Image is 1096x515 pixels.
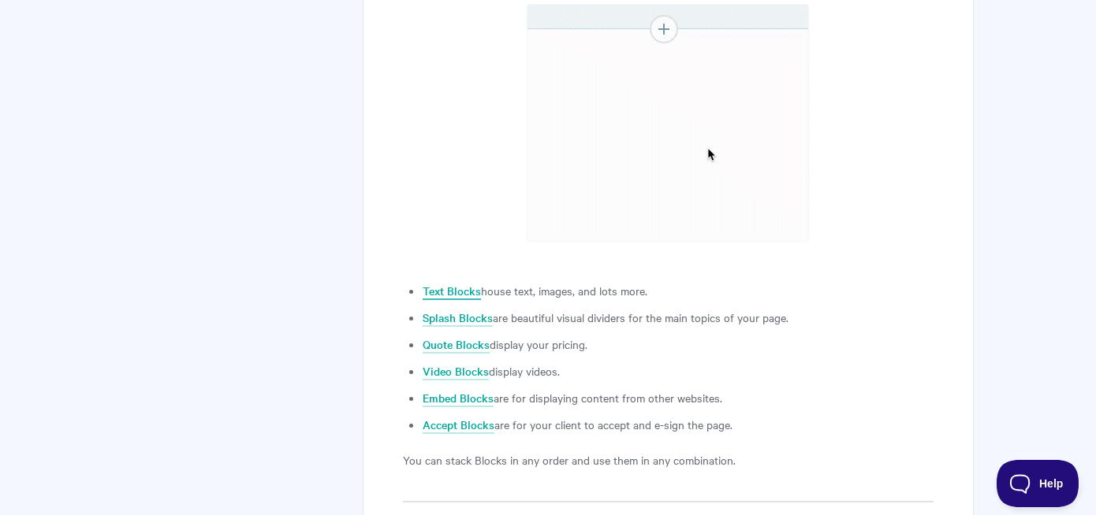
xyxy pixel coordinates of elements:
[423,415,934,434] li: are for your client to accept and e-sign the page.
[423,283,481,300] a: Text Blocks
[403,450,934,469] p: You can stack Blocks in any order and use them in any combination.
[423,363,489,380] a: Video Blocks
[423,309,493,327] a: Splash Blocks
[997,460,1080,507] iframe: Toggle Customer Support
[527,4,809,242] img: file-9C4aCEQnDj.gif
[423,388,934,407] li: are for displaying content from other websites.
[423,390,494,407] a: Embed Blocks
[423,335,934,354] li: display your pricing.
[423,281,934,300] li: house text, images, and lots more.
[423,417,494,434] a: Accept Blocks
[423,336,490,354] a: Quote Blocks
[423,308,934,327] li: are beautiful visual dividers for the main topics of your page.
[423,361,934,380] li: display videos.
